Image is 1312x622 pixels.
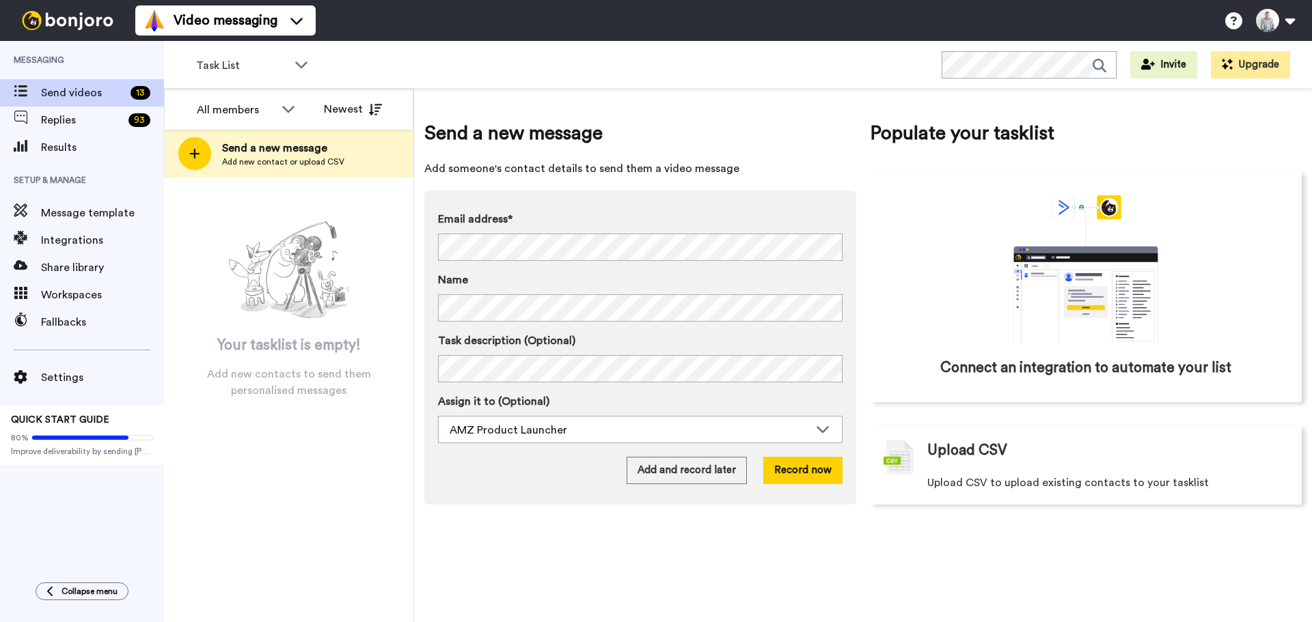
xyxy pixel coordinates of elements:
[222,140,344,156] span: Send a new message
[884,440,914,475] img: csv-grey.png
[314,96,392,123] button: Newest
[41,85,125,101] span: Send videos
[927,475,1209,491] span: Upload CSV to upload existing contacts to your tasklist
[424,160,856,177] span: Add someone's contact details to send them a video message
[41,112,123,128] span: Replies
[11,446,153,457] span: Improve deliverability by sending [PERSON_NAME]’s from your own email
[627,457,747,484] button: Add and record later
[128,113,150,127] div: 93
[11,415,109,425] span: QUICK START GUIDE
[131,86,150,100] div: 13
[41,369,164,386] span: Settings
[41,287,164,303] span: Workspaces
[16,11,119,30] img: bj-logo-header-white.svg
[424,119,856,147] span: Send a new message
[41,314,164,330] span: Fallbacks
[184,366,393,399] span: Add new contacts to send them personalised messages
[143,10,165,31] img: vm-color.svg
[763,457,843,484] button: Record now
[197,102,275,118] div: All members
[36,582,128,600] button: Collapse menu
[61,586,118,597] span: Collapse menu
[438,333,843,349] label: Task description (Optional)
[196,57,288,74] span: Task List
[438,393,843,410] label: Assign it to (Optional)
[221,216,357,325] img: ready-set-action.png
[222,156,344,167] span: Add new contact or upload CSV
[41,205,164,221] span: Message template
[1211,51,1290,79] button: Upgrade
[41,232,164,249] span: Integrations
[983,195,1188,344] div: animation
[217,335,361,356] span: Your tasklist is empty!
[174,11,277,30] span: Video messaging
[927,440,1007,461] span: Upload CSV
[450,422,809,438] div: AMZ Product Launcher
[1130,51,1197,79] button: Invite
[41,139,164,156] span: Results
[940,358,1231,378] span: Connect an integration to automate your list
[870,119,1302,147] span: Populate your tasklist
[41,259,164,276] span: Share library
[438,211,843,227] label: Email address*
[438,272,468,288] span: Name
[11,432,29,443] span: 80%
